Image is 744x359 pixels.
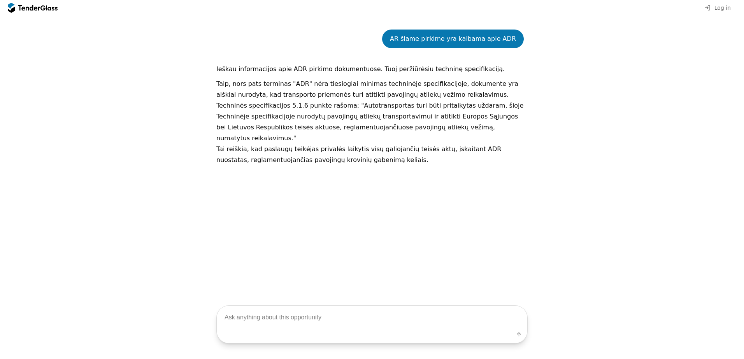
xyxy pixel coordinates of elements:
button: Log in [702,3,733,13]
p: Techninės specifikacijos 5.1.6 punkte rašoma: "Autotransportas turi būti pritaikytas uždaram, šio... [216,100,528,144]
span: Log in [714,5,731,11]
p: Ieškau informacijos apie ADR pirkimo dokumentuose. Tuoj peržiūrėsiu techninę specifikaciją. [216,64,528,75]
p: Tai reiškia, kad paslaugų teikėjas privalės laikytis visų galiojančių teisės aktų, įskaitant ADR ... [216,144,528,166]
p: Taip, nors pats terminas "ADR" nėra tiesiogiai minimas techninėje specifikacijoje, dokumente yra ... [216,78,528,100]
div: AR šiame pirkime yra kalbama apie ADR [390,33,516,44]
